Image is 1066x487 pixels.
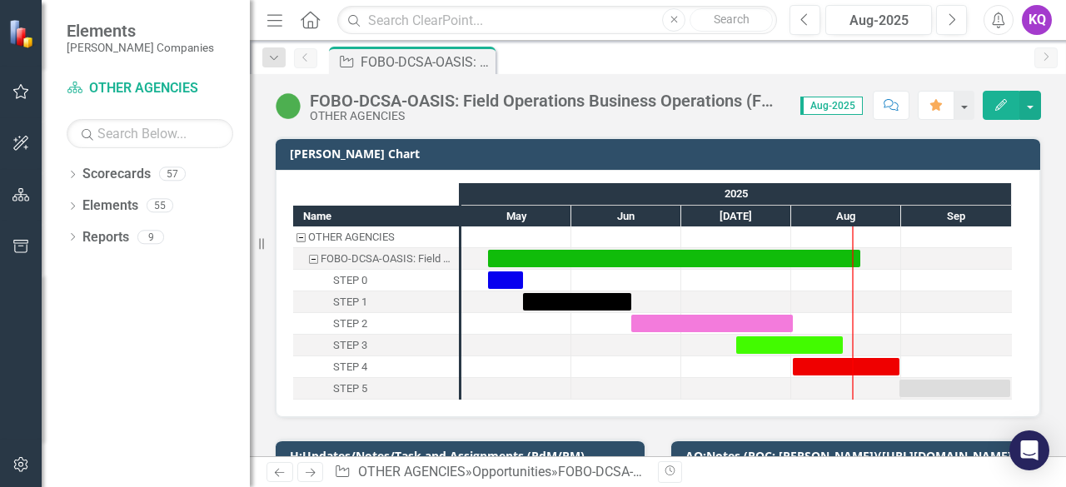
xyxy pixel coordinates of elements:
a: OTHER AGENCIES [358,464,466,480]
div: Jun [571,206,681,227]
button: Aug-2025 [825,5,932,35]
div: STEP 0 [333,270,367,291]
div: STEP 5 [333,378,367,400]
div: STEP 0 [293,270,459,291]
div: Task: Start date: 2025-06-17 End date: 2025-08-01 [293,313,459,335]
a: Elements [82,196,138,216]
a: Reports [82,228,129,247]
div: FOBO-DCSA-OASIS: Field Operations Business Operations (FOBO) [558,464,944,480]
input: Search ClearPoint... [337,6,777,35]
span: Aug-2025 [800,97,863,115]
div: FOBO-DCSA-OASIS: Field Operations Business Operations (FOBO) [321,248,454,270]
div: Task: Start date: 2025-07-16 End date: 2025-08-15 [736,336,843,354]
button: Search [690,8,773,32]
div: FOBO-DCSA-OASIS: Field Operations Business Operations (FOBO) [310,92,784,110]
span: Search [714,12,750,26]
div: 55 [147,199,173,213]
div: OTHER AGENCIES [310,110,784,122]
div: 9 [137,230,164,244]
div: Task: Start date: 2025-08-01 End date: 2025-08-31 [293,356,459,378]
div: STEP 4 [293,356,459,378]
div: Task: Start date: 2025-05-08 End date: 2025-05-18 [293,270,459,291]
div: STEP 5 [293,378,459,400]
a: Scorecards [82,165,151,184]
div: OTHER AGENCIES [293,226,459,248]
div: STEP 2 [293,313,459,335]
div: Task: OTHER AGENCIES Start date: 2025-05-08 End date: 2025-05-09 [293,226,459,248]
div: May [461,206,571,227]
div: STEP 3 [293,335,459,356]
div: Task: Start date: 2025-08-01 End date: 2025-08-31 [793,358,899,375]
div: FOBO-DCSA-OASIS: Field Operations Business Operations (FOBO) [293,248,459,270]
button: KQ [1022,5,1052,35]
div: Task: Start date: 2025-06-17 End date: 2025-08-01 [631,315,793,332]
div: Name [293,206,459,226]
h3: AQ:Notes (POC: [PERSON_NAME])([URL][DOMAIN_NAME]) [685,450,1032,462]
div: STEP 4 [333,356,367,378]
a: Opportunities [472,464,551,480]
div: » » [334,463,645,482]
h3: [PERSON_NAME] Chart [290,147,1032,160]
input: Search Below... [67,119,233,148]
div: STEP 1 [333,291,367,313]
div: FOBO-DCSA-OASIS: Field Operations Business Operations (FOBO) [361,52,491,72]
div: Jul [681,206,791,227]
div: Task: Start date: 2025-05-18 End date: 2025-06-17 [293,291,459,313]
span: Elements [67,21,214,41]
div: Task: Start date: 2025-05-08 End date: 2025-08-20 [488,250,860,267]
div: Task: Start date: 2025-05-18 End date: 2025-06-17 [523,293,631,311]
img: ClearPoint Strategy [8,19,37,48]
small: [PERSON_NAME] Companies [67,41,214,54]
div: Aug-2025 [831,11,926,31]
div: Sep [901,206,1012,227]
h3: H:Updates/Notes/Task and Assignments (PdM/PM) [290,450,636,462]
div: Task: Start date: 2025-07-16 End date: 2025-08-15 [293,335,459,356]
div: Open Intercom Messenger [1009,430,1049,470]
div: STEP 2 [333,313,367,335]
div: Task: Start date: 2025-08-31 End date: 2025-09-30 [293,378,459,400]
div: 2025 [461,183,1012,205]
div: Task: Start date: 2025-08-31 End date: 2025-09-30 [899,380,1010,397]
div: Task: Start date: 2025-05-08 End date: 2025-08-20 [293,248,459,270]
img: Active [275,92,301,119]
div: OTHER AGENCIES [308,226,395,248]
a: OTHER AGENCIES [67,79,233,98]
div: Task: Start date: 2025-05-08 End date: 2025-05-18 [488,271,523,289]
div: 57 [159,167,186,181]
div: Aug [791,206,901,227]
div: STEP 1 [293,291,459,313]
div: STEP 3 [333,335,367,356]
